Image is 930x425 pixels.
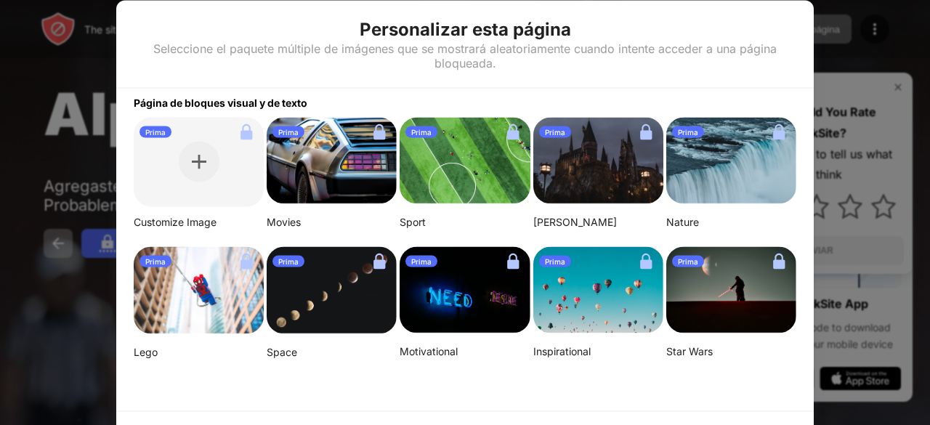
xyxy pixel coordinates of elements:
[116,88,814,108] div: Página de bloques visual y de texto
[672,255,704,267] div: Prima
[767,120,790,143] img: lock.svg
[134,345,264,358] div: Lego
[405,255,437,267] div: Prima
[405,126,437,137] div: Prima
[235,120,258,143] img: lock.svg
[501,249,525,272] img: lock.svg
[666,246,796,333] img: image-22-small.png
[533,345,663,358] div: Inspirational
[501,120,525,143] img: lock.svg
[672,126,704,137] div: Prima
[192,155,206,169] img: plus.svg
[267,346,397,359] div: Space
[539,126,571,137] div: Prima
[400,345,530,358] div: Motivational
[267,246,397,334] img: linda-xu-KsomZsgjLSA-unsplash.png
[139,126,171,137] div: Prima
[368,120,391,143] img: lock.svg
[272,255,304,267] div: Prima
[666,345,796,358] div: Star Wars
[666,117,796,204] img: aditya-chinchure-LtHTe32r_nA-unsplash.png
[134,41,796,70] div: Seleccione el paquete múltiple de imágenes que se mostrará aleatoriamente cuando intente acceder ...
[767,249,790,272] img: lock.svg
[272,126,304,137] div: Prima
[533,246,663,333] img: ian-dooley-DuBNA1QMpPA-unsplash-small.png
[634,120,658,143] img: lock.svg
[139,255,171,267] div: Prima
[539,255,571,267] div: Prima
[267,216,397,229] div: Movies
[134,216,264,229] div: Customize Image
[400,216,530,229] div: Sport
[533,216,663,229] div: [PERSON_NAME]
[400,117,530,204] img: jeff-wang-p2y4T4bFws4-unsplash-small.png
[400,246,530,333] img: alexis-fauvet-qfWf9Muwp-c-unsplash-small.png
[666,216,796,229] div: Nature
[134,246,264,333] img: mehdi-messrro-gIpJwuHVwt0-unsplash-small.png
[634,249,658,272] img: lock.svg
[533,117,663,204] img: aditya-vyas-5qUJfO4NU4o-unsplash-small.png
[360,17,571,41] div: Personalizar esta página
[267,117,397,204] img: image-26.png
[368,249,391,272] img: lock.svg
[235,249,258,272] img: lock.svg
